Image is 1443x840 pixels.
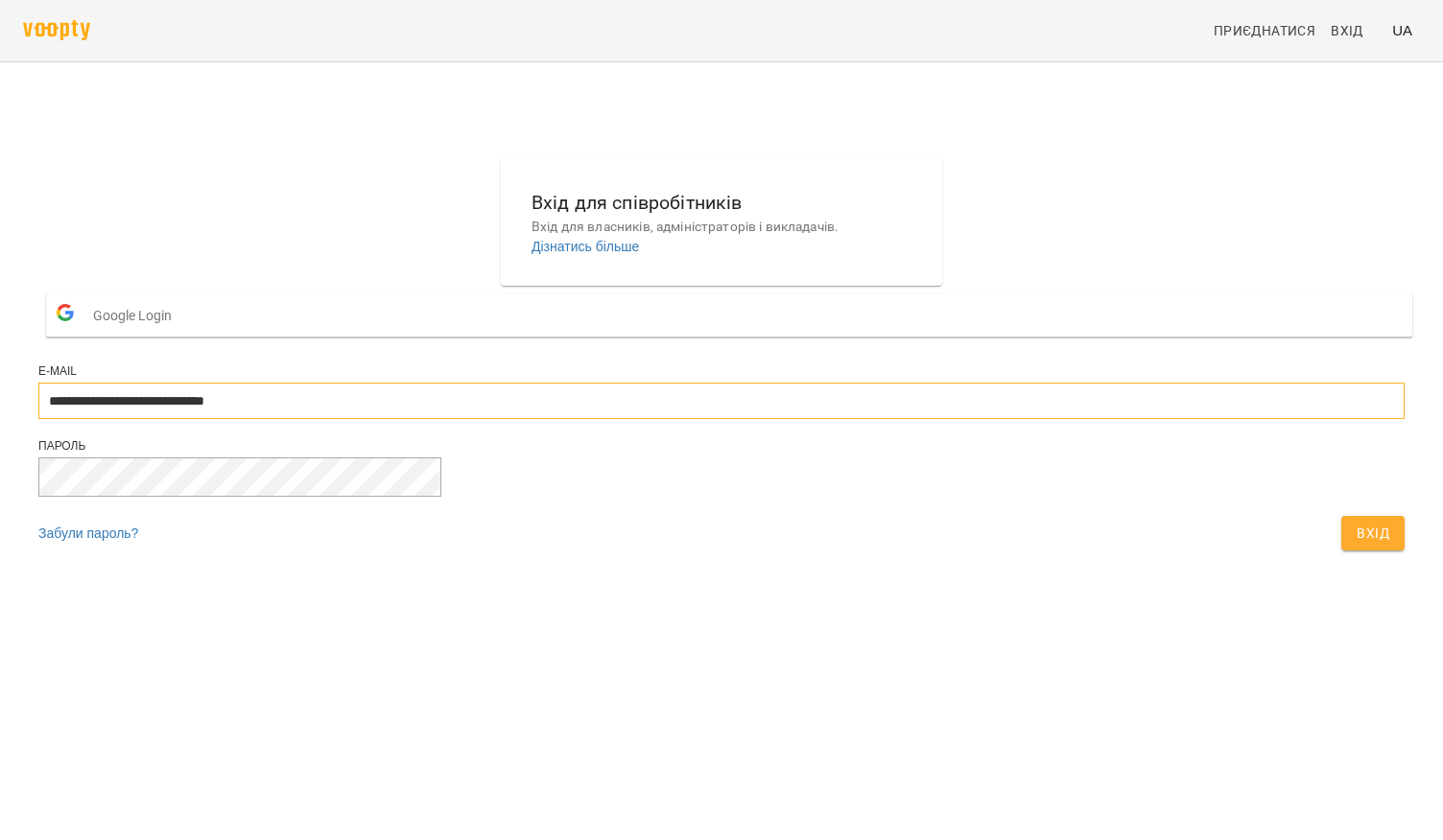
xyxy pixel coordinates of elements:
span: Вхід [1331,19,1363,42]
button: UA [1384,12,1420,48]
img: voopty.png [23,20,90,40]
button: Вхід [1341,516,1405,550]
a: Вхід [1323,13,1384,48]
a: Дізнатись більше [532,239,639,254]
p: Вхід для власників, адміністраторів і викладачів. [532,218,911,237]
button: Google Login [46,293,1412,337]
div: Пароль [38,438,1405,455]
h6: Вхід для співробітників [532,188,911,218]
button: Вхід для співробітниківВхід для власників, адміністраторів і викладачів.Дізнатись більше [516,173,927,271]
span: Вхід [1357,522,1389,545]
span: Google Login [93,296,181,335]
span: Приєднатися [1214,19,1315,42]
a: Забули пароль? [38,525,138,541]
a: Приєднатися [1206,13,1323,48]
span: UA [1392,20,1412,40]
div: E-mail [38,363,1405,380]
